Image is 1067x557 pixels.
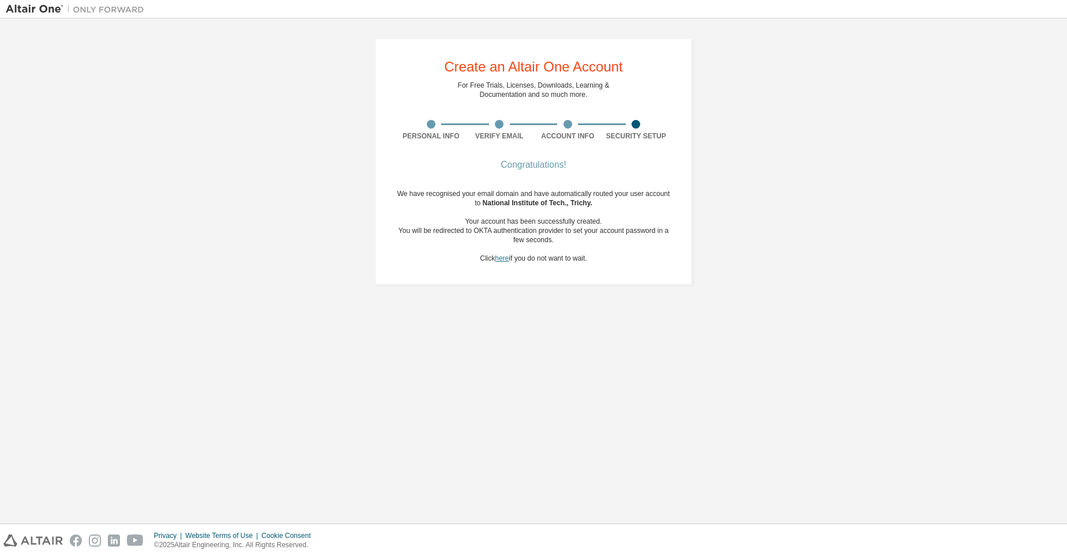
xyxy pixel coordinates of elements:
[89,535,101,547] img: instagram.svg
[397,189,670,263] div: We have recognised your email domain and have automatically routed your user account to Click if ...
[397,226,670,244] div: You will be redirected to OKTA authentication provider to set your account password in a few seco...
[533,131,602,141] div: Account Info
[397,217,670,226] div: Your account has been successfully created.
[458,81,610,99] div: For Free Trials, Licenses, Downloads, Learning & Documentation and so much more.
[397,131,465,141] div: Personal Info
[261,531,317,540] div: Cookie Consent
[444,60,623,74] div: Create an Altair One Account
[602,131,671,141] div: Security Setup
[495,254,509,262] a: here
[127,535,144,547] img: youtube.svg
[108,535,120,547] img: linkedin.svg
[154,540,318,550] p: © 2025 Altair Engineering, Inc. All Rights Reserved.
[483,199,592,207] span: National Institute of Tech., Trichy .
[185,531,261,540] div: Website Terms of Use
[3,535,63,547] img: altair_logo.svg
[397,161,670,168] div: Congratulations!
[154,531,185,540] div: Privacy
[465,131,534,141] div: Verify Email
[70,535,82,547] img: facebook.svg
[6,3,150,15] img: Altair One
